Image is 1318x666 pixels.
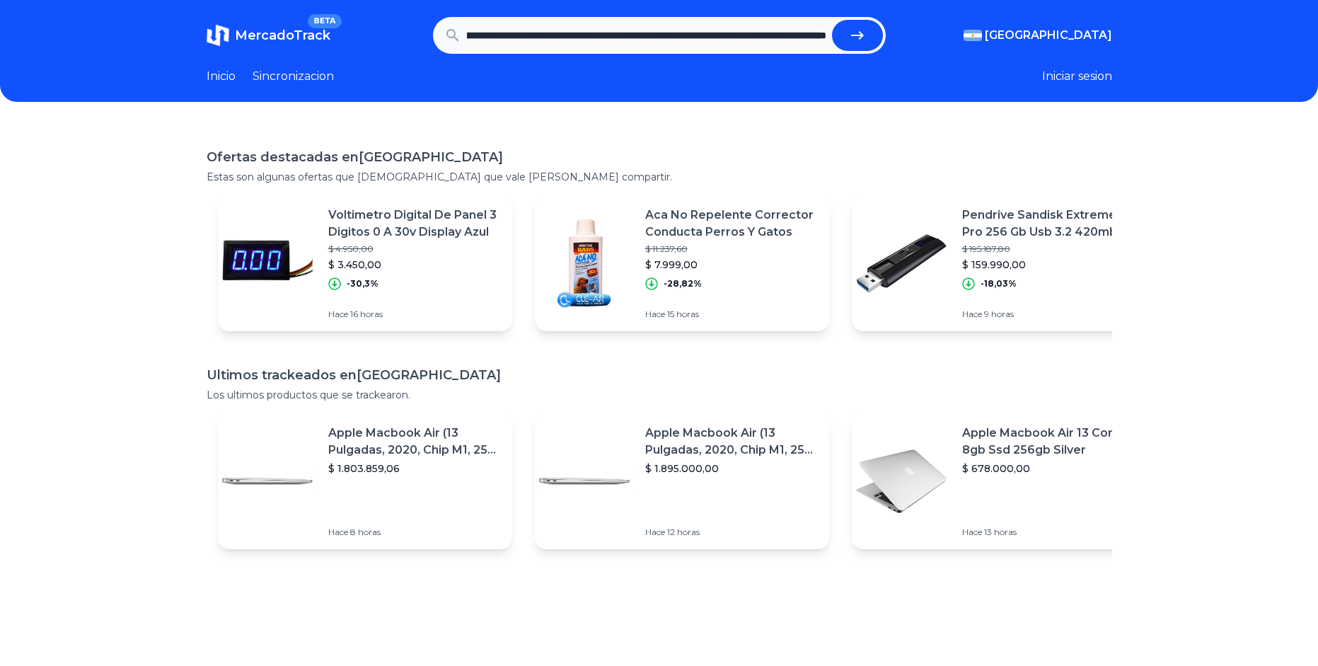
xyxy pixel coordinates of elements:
p: Hace 15 horas [645,309,818,320]
span: MercadoTrack [235,28,330,43]
a: Sincronizacion [253,68,334,85]
p: -30,3% [347,278,378,289]
a: Featured imageApple Macbook Air 13 Core I5 8gb Ssd 256gb Silver$ 678.000,00Hace 13 horas [852,413,1146,549]
p: -28,82% [664,278,702,289]
p: $ 1.803.859,06 [328,461,501,476]
img: Argentina [964,30,982,41]
p: Hace 12 horas [645,527,818,538]
a: MercadoTrackBETA [207,24,330,47]
h1: Ultimos trackeados en [GEOGRAPHIC_DATA] [207,365,1112,385]
p: Hace 13 horas [962,527,1135,538]
a: Featured imageApple Macbook Air (13 Pulgadas, 2020, Chip M1, 256 Gb De Ssd, 8 Gb De Ram) - Plata$... [218,413,512,549]
p: $ 195.187,80 [962,243,1135,255]
p: -18,03% [981,278,1017,289]
p: Apple Macbook Air (13 Pulgadas, 2020, Chip M1, 256 Gb De Ssd, 8 Gb De Ram) - Plata [645,425,818,459]
img: Featured image [218,214,317,313]
button: [GEOGRAPHIC_DATA] [964,27,1112,44]
p: $ 1.895.000,00 [645,461,818,476]
img: Featured image [852,214,951,313]
p: Pendrive Sandisk Extreme Pro 256 Gb Usb 3.2 420mb/s Ssd [962,207,1135,241]
img: Featured image [535,214,634,313]
p: $ 7.999,00 [645,258,818,272]
img: Featured image [218,432,317,531]
p: Voltimetro Digital De Panel 3 Digitos 0 A 30v Display Azul [328,207,501,241]
img: Featured image [852,432,951,531]
p: Estas son algunas ofertas que [DEMOGRAPHIC_DATA] que vale [PERSON_NAME] compartir. [207,170,1112,184]
p: $ 159.990,00 [962,258,1135,272]
button: Iniciar sesion [1042,68,1112,85]
p: $ 678.000,00 [962,461,1135,476]
a: Featured imageApple Macbook Air (13 Pulgadas, 2020, Chip M1, 256 Gb De Ssd, 8 Gb De Ram) - Plata$... [535,413,829,549]
p: $ 4.950,00 [328,243,501,255]
h1: Ofertas destacadas en [GEOGRAPHIC_DATA] [207,147,1112,167]
img: Featured image [535,432,634,531]
a: Inicio [207,68,236,85]
p: Apple Macbook Air (13 Pulgadas, 2020, Chip M1, 256 Gb De Ssd, 8 Gb De Ram) - Plata [328,425,501,459]
p: Apple Macbook Air 13 Core I5 8gb Ssd 256gb Silver [962,425,1135,459]
p: Hace 8 horas [328,527,501,538]
p: Aca No Repelente Corrector Conducta Perros Y Gatos [645,207,818,241]
p: $ 3.450,00 [328,258,501,272]
img: MercadoTrack [207,24,229,47]
span: [GEOGRAPHIC_DATA] [985,27,1112,44]
p: Hace 9 horas [962,309,1135,320]
a: Featured imageAca No Repelente Corrector Conducta Perros Y Gatos$ 11.237,60$ 7.999,00-28,82%Hace ... [535,195,829,331]
p: Los ultimos productos que se trackearon. [207,388,1112,402]
a: Featured imagePendrive Sandisk Extreme Pro 256 Gb Usb 3.2 420mb/s Ssd$ 195.187,80$ 159.990,00-18,... [852,195,1146,331]
span: BETA [308,14,341,28]
p: Hace 16 horas [328,309,501,320]
a: Featured imageVoltimetro Digital De Panel 3 Digitos 0 A 30v Display Azul$ 4.950,00$ 3.450,00-30,3... [218,195,512,331]
p: $ 11.237,60 [645,243,818,255]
